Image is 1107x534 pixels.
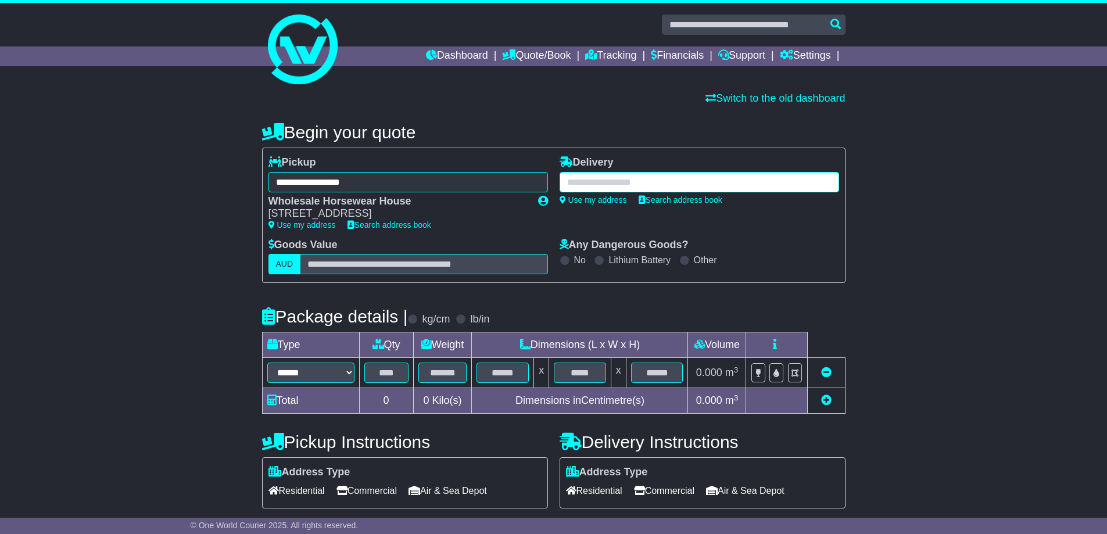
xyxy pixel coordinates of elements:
div: [STREET_ADDRESS] [268,207,526,220]
label: Any Dangerous Goods? [560,239,689,252]
h4: Package details | [262,307,408,326]
label: kg/cm [422,313,450,326]
a: Use my address [268,220,336,230]
a: Switch to the old dashboard [705,92,845,104]
td: Kilo(s) [413,388,472,414]
span: Commercial [336,482,397,500]
a: Financials [651,46,704,66]
h4: Pickup Instructions [262,432,548,451]
span: 0.000 [696,367,722,378]
label: Address Type [268,466,350,479]
span: Residential [268,482,325,500]
h4: Delivery Instructions [560,432,846,451]
a: Use my address [560,195,627,205]
label: No [574,255,586,266]
label: AUD [268,254,301,274]
label: Address Type [566,466,648,479]
label: Other [694,255,717,266]
td: Weight [413,332,472,358]
a: Quote/Book [502,46,571,66]
td: Volume [688,332,746,358]
span: Air & Sea Depot [409,482,487,500]
span: 0 [423,395,429,406]
label: Goods Value [268,239,338,252]
label: Lithium Battery [608,255,671,266]
span: m [725,367,739,378]
td: Dimensions (L x W x H) [472,332,688,358]
a: Tracking [585,46,636,66]
span: © One World Courier 2025. All rights reserved. [191,521,359,530]
a: Add new item [821,395,832,406]
a: Settings [780,46,831,66]
label: Pickup [268,156,316,169]
td: Qty [359,332,413,358]
td: Dimensions in Centimetre(s) [472,388,688,414]
td: 0 [359,388,413,414]
td: x [534,358,549,388]
span: 0.000 [696,395,722,406]
sup: 3 [734,393,739,402]
span: Residential [566,482,622,500]
sup: 3 [734,365,739,374]
td: Type [262,332,359,358]
a: Dashboard [426,46,488,66]
div: Wholesale Horsewear House [268,195,526,208]
span: Air & Sea Depot [706,482,784,500]
h4: Begin your quote [262,123,846,142]
td: x [611,358,626,388]
a: Remove this item [821,367,832,378]
label: Delivery [560,156,614,169]
a: Search address book [639,195,722,205]
a: Support [718,46,765,66]
span: m [725,395,739,406]
a: Search address book [347,220,431,230]
td: Total [262,388,359,414]
span: Commercial [634,482,694,500]
label: lb/in [470,313,489,326]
